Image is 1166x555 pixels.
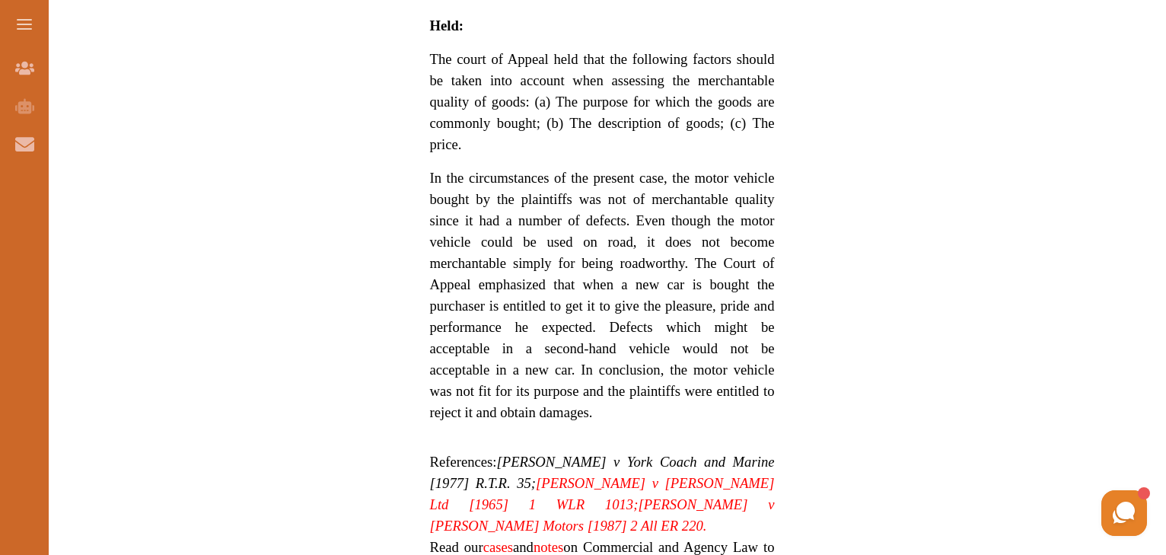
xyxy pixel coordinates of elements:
a: [PERSON_NAME] v [PERSON_NAME] Ltd [1965] 1 WLR 1013; [430,475,775,512]
a: [PERSON_NAME] v [PERSON_NAME] Motors [1987] 2 All ER 220. [430,496,775,534]
span: References: [430,454,775,534]
em: [PERSON_NAME] v York Coach and Marine [1977] R.T.R. 35; [430,454,775,512]
strong: Held: [430,18,464,33]
iframe: HelpCrunch [801,486,1151,540]
a: cases [483,539,513,555]
span: In the circumstances of the present case, the motor vehicle bought by the plaintiffs was not of m... [430,170,775,420]
span: The court of Appeal held that the following factors should be taken into account when assessing t... [430,51,775,152]
a: notes [534,539,563,555]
